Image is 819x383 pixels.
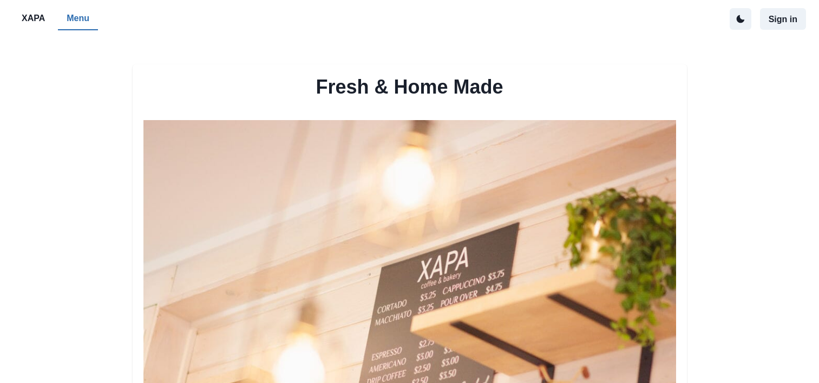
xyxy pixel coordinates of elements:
button: active dark theme mode [730,8,751,30]
p: XAPA [22,12,45,25]
p: Menu [67,12,89,25]
h2: Fresh & Home Made [143,75,676,98]
button: Sign in [760,8,806,30]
